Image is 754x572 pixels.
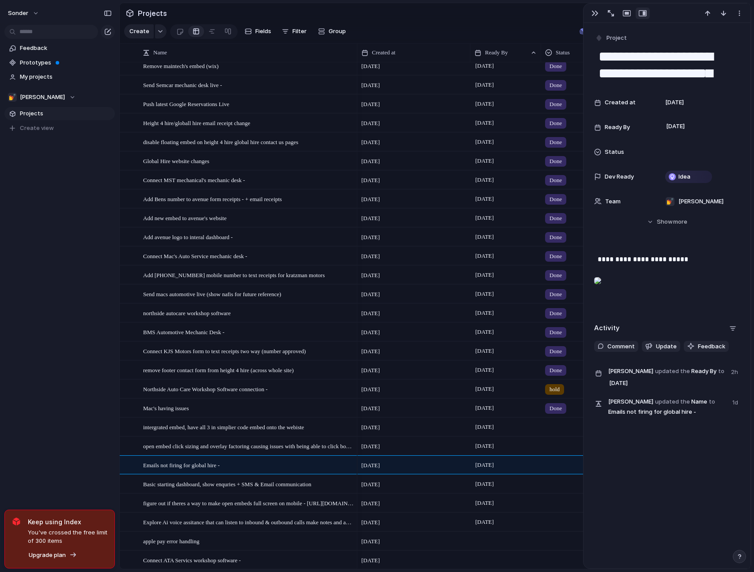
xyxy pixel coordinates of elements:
[4,91,115,104] button: 💅[PERSON_NAME]
[129,27,149,36] span: Create
[549,290,562,299] span: Done
[605,148,624,156] span: Status
[608,397,727,416] span: Name Emails not firing for global hire -
[549,404,562,413] span: Done
[361,100,380,109] span: [DATE]
[143,365,294,375] span: remove footer contact form from height 4 hire (across whole site)
[678,197,724,206] span: [PERSON_NAME]
[361,328,380,337] span: [DATE]
[549,62,562,71] span: Done
[361,252,380,261] span: [DATE]
[314,24,350,38] button: Group
[549,119,562,128] span: Done
[607,342,635,351] span: Comment
[549,252,562,261] span: Done
[684,341,729,352] button: Feedback
[473,232,496,242] span: [DATE]
[143,346,306,356] span: Connect KJS Motors form to text receipts two way (number approved)
[361,176,380,185] span: [DATE]
[473,403,496,413] span: [DATE]
[255,27,271,36] span: Fields
[605,98,636,107] span: Created at
[606,34,627,42] span: Project
[549,328,562,337] span: Done
[4,6,44,20] button: sonder
[4,70,115,84] a: My projects
[473,384,496,394] span: [DATE]
[136,5,169,21] span: Projects
[473,441,496,451] span: [DATE]
[143,137,298,147] span: disable floating embed on height 4 hire global hire contact us pages
[143,156,209,166] span: Global Hire website changes
[473,194,496,204] span: [DATE]
[361,347,380,356] span: [DATE]
[473,289,496,299] span: [DATE]
[143,403,189,413] span: Mac's having issues
[241,24,275,38] button: Fields
[731,366,740,377] span: 2h
[20,93,65,102] span: [PERSON_NAME]
[143,251,247,261] span: Connect Mac's Auto Service mechanic desk -
[143,80,222,90] span: Send Semcar mechanic desk live -
[361,195,380,204] span: [DATE]
[361,499,380,508] span: [DATE]
[473,498,496,508] span: [DATE]
[678,172,690,181] span: Idea
[361,309,380,318] span: [DATE]
[549,100,562,109] span: Done
[594,341,638,352] button: Comment
[473,270,496,280] span: [DATE]
[361,480,380,489] span: [DATE]
[361,290,380,299] span: [DATE]
[143,194,282,204] span: Add Bens number to avenue form receipts - + email receipts
[473,137,496,147] span: [DATE]
[29,551,66,560] span: Upgrade plan
[473,156,496,166] span: [DATE]
[143,118,250,128] span: Height 4 hire/globall hire email receipt change
[361,442,380,451] span: [DATE]
[143,175,245,185] span: Connect MST mechanical's mechanic desk -
[20,72,112,81] span: My projects
[664,121,687,132] span: [DATE]
[709,397,715,406] span: to
[556,48,570,57] span: Status
[4,42,115,55] a: Feedback
[8,9,28,18] span: sonder
[361,537,380,546] span: [DATE]
[26,549,80,561] button: Upgrade plan
[361,556,380,565] span: [DATE]
[361,271,380,280] span: [DATE]
[665,98,684,107] span: [DATE]
[549,347,562,356] span: Done
[473,80,496,90] span: [DATE]
[549,271,562,280] span: Done
[361,385,380,394] span: [DATE]
[361,62,380,71] span: [DATE]
[8,93,17,102] div: 💅
[361,214,380,223] span: [DATE]
[153,48,167,57] span: Name
[20,109,112,118] span: Projects
[732,397,740,407] span: 1d
[28,528,107,545] span: You've crossed the free limit of 300 items
[4,122,115,135] button: Create view
[657,217,673,226] span: Show
[549,176,562,185] span: Done
[361,404,380,413] span: [DATE]
[642,341,680,352] button: Update
[143,99,229,109] span: Push latest Google Reservations Live
[4,56,115,69] a: Prototypes
[594,323,620,333] h2: Activity
[473,517,496,527] span: [DATE]
[605,172,634,181] span: Dev Ready
[473,346,496,356] span: [DATE]
[549,195,562,204] span: Done
[594,214,740,230] button: Showmore
[361,233,380,242] span: [DATE]
[361,119,380,128] span: [DATE]
[473,327,496,337] span: [DATE]
[485,48,508,57] span: Ready By
[549,157,562,166] span: Done
[473,479,496,489] span: [DATE]
[549,233,562,242] span: Done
